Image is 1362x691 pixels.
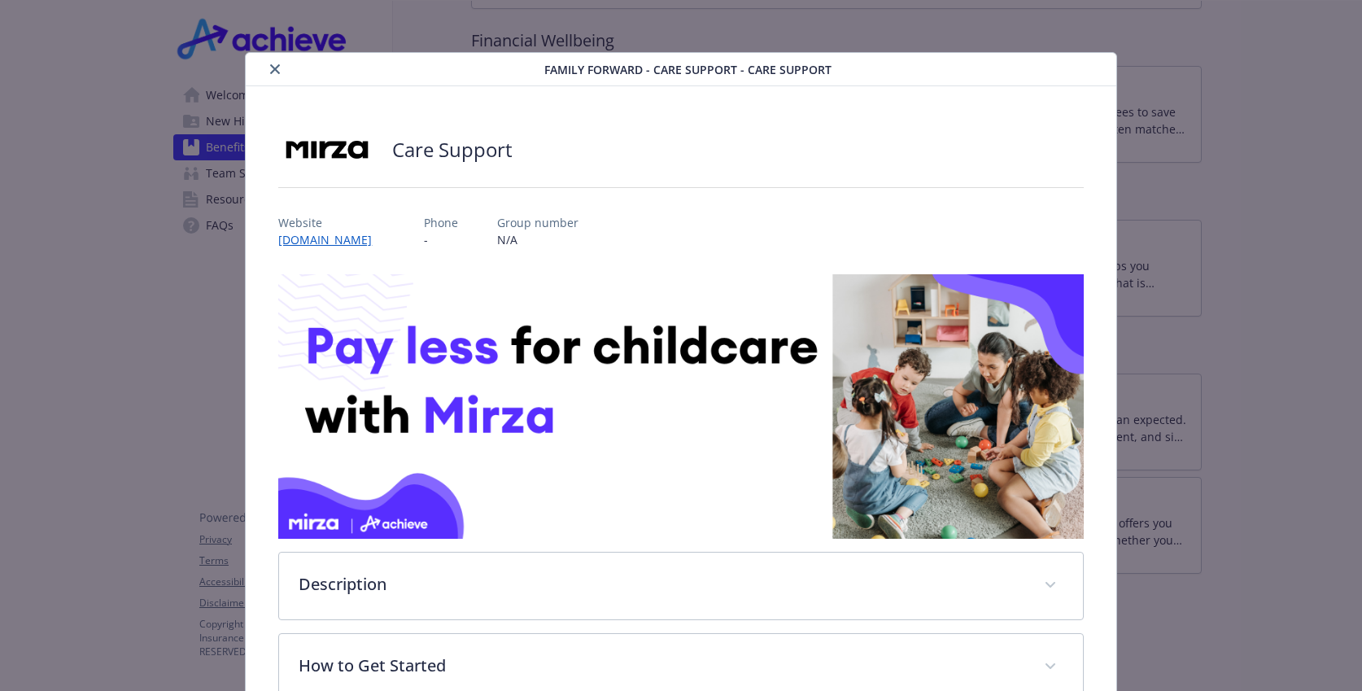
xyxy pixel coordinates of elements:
[278,274,1083,539] img: banner
[278,125,376,174] img: HeyMirza, Inc.
[392,136,513,164] h2: Care Support
[265,59,285,79] button: close
[279,553,1082,619] div: Description
[424,214,458,231] p: Phone
[278,232,385,247] a: [DOMAIN_NAME]
[299,572,1024,597] p: Description
[424,231,458,248] p: -
[497,231,578,248] p: N/A
[497,214,578,231] p: Group number
[299,654,1024,678] p: How to Get Started
[544,61,832,78] span: Family Forward - Care Support - Care Support
[278,214,385,231] p: Website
